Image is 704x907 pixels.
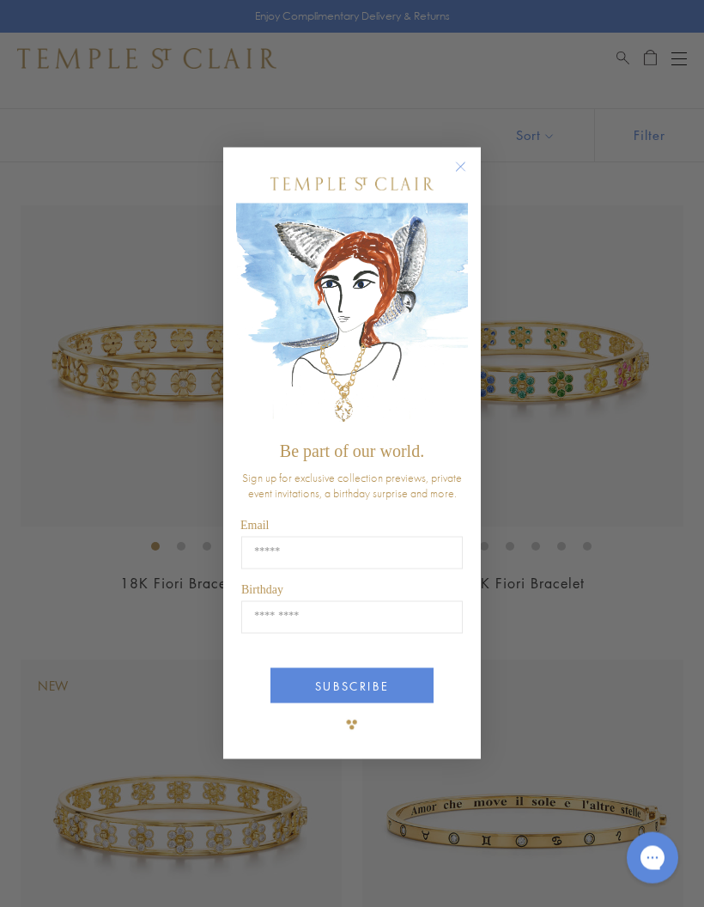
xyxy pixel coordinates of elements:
span: Be part of our world. [280,441,424,460]
iframe: Gorgias live chat messenger [618,826,687,890]
input: Email [241,537,463,569]
img: Temple St. Clair [270,178,434,191]
span: Sign up for exclusive collection previews, private event invitations, a birthday surprise and more. [242,470,462,501]
button: SUBSCRIBE [270,668,434,703]
span: Birthday [241,583,283,596]
img: TSC [335,708,369,742]
img: c4a9eb12-d91a-4d4a-8ee0-386386f4f338.jpeg [236,204,468,433]
span: Email [240,519,269,532]
button: Close dialog [458,165,480,186]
